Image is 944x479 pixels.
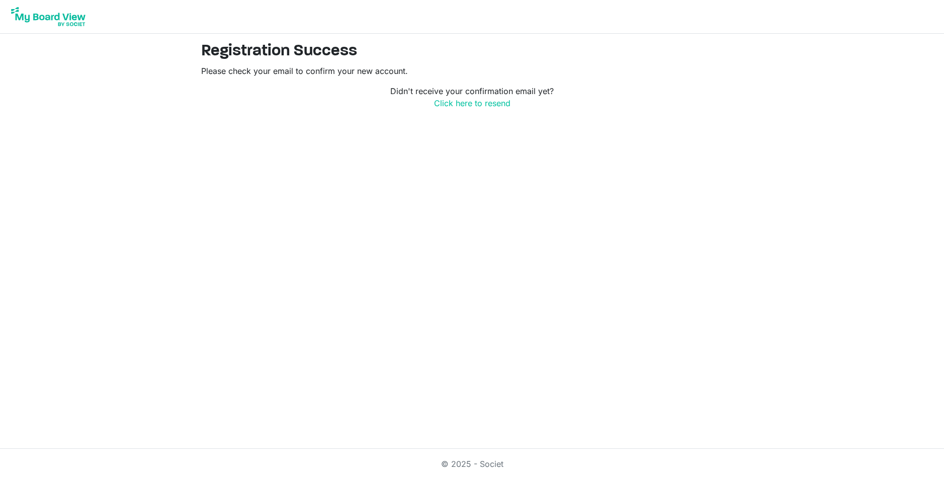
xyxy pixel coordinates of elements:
[201,65,743,77] p: Please check your email to confirm your new account.
[8,4,89,29] img: My Board View Logo
[201,42,743,61] h2: Registration Success
[441,459,503,469] a: © 2025 - Societ
[434,98,510,108] a: Click here to resend
[201,85,743,109] p: Didn't receive your confirmation email yet?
